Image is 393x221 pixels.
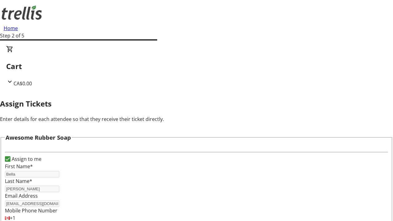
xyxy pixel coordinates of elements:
[5,163,33,170] label: First Name*
[6,45,387,87] div: CartCA$0.00
[14,80,32,87] span: CA$0.00
[5,178,32,184] label: Last Name*
[6,133,71,142] h3: Awesome Rubber Soap
[5,192,38,199] label: Email Address
[6,61,387,72] h2: Cart
[5,207,57,214] label: Mobile Phone Number
[10,155,41,163] label: Assign to me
